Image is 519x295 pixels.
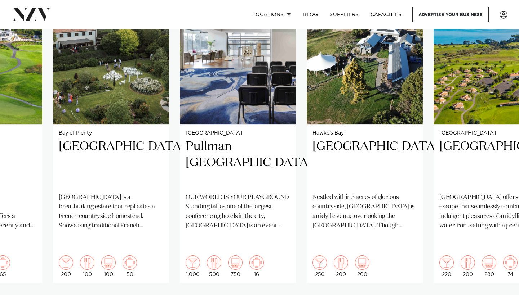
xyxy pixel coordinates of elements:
a: Capacities [365,7,408,22]
div: 750 [228,255,243,277]
img: theatre.png [482,255,496,270]
div: 200 [59,255,73,277]
img: theatre.png [228,255,243,270]
a: Locations [247,7,297,22]
small: [GEOGRAPHIC_DATA] [186,131,290,136]
h2: Pullman [GEOGRAPHIC_DATA] [186,139,290,187]
div: 200 [355,255,369,277]
a: BLOG [297,7,324,22]
img: cocktail.png [439,255,454,270]
img: cocktail.png [312,255,327,270]
div: 50 [123,255,137,277]
small: Hawke's Bay [312,131,417,136]
img: meeting.png [249,255,264,270]
p: OUR WORLD IS YOUR PLAYGROUND Standing tall as one of the largest conferencing hotels in the city,... [186,193,290,231]
img: dining.png [461,255,475,270]
div: 500 [207,255,221,277]
div: 100 [80,255,94,277]
img: theatre.png [355,255,369,270]
img: cocktail.png [186,255,200,270]
div: 74 [503,255,518,277]
div: 16 [249,255,264,277]
h2: [GEOGRAPHIC_DATA] [59,139,163,187]
div: 280 [482,255,496,277]
small: Bay of Plenty [59,131,163,136]
img: nzv-logo.png [12,8,51,21]
img: theatre.png [101,255,116,270]
img: dining.png [334,255,348,270]
img: dining.png [80,255,94,270]
a: Advertise your business [412,7,489,22]
div: 200 [334,255,348,277]
p: [GEOGRAPHIC_DATA] is a breathtaking estate that replicates a French countryside homestead. Showca... [59,193,163,231]
div: 200 [461,255,475,277]
a: SUPPLIERS [324,7,364,22]
img: cocktail.png [59,255,73,270]
img: meeting.png [503,255,518,270]
div: 250 [312,255,327,277]
div: 100 [101,255,116,277]
div: 220 [439,255,454,277]
img: meeting.png [123,255,137,270]
div: 1,000 [186,255,200,277]
h2: [GEOGRAPHIC_DATA] [312,139,417,187]
p: Nestled within 5 acres of glorious countryside, [GEOGRAPHIC_DATA] is an idyllic venue overlooking... [312,193,417,231]
img: dining.png [207,255,221,270]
